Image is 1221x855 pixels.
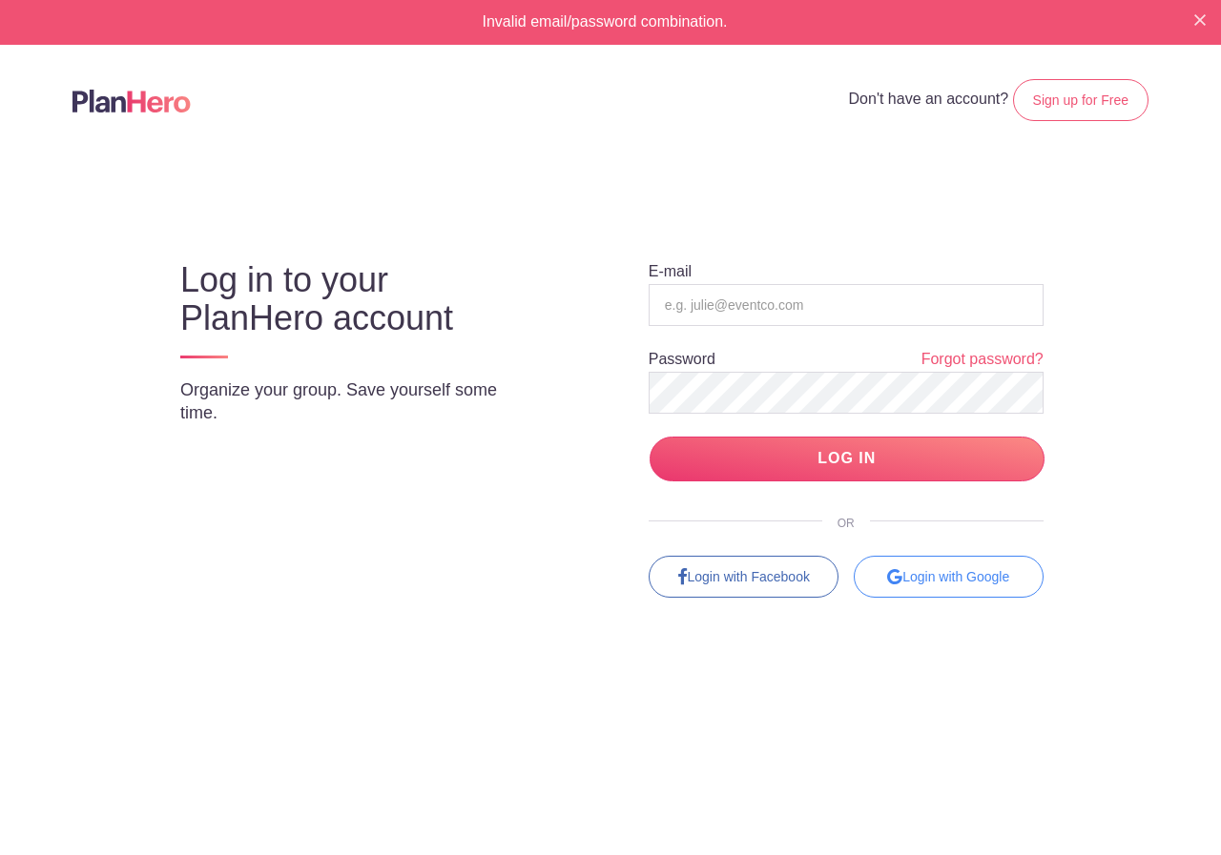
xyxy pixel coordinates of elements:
span: OR [822,517,870,530]
label: Password [649,352,715,367]
a: Login with Facebook [649,556,838,598]
img: X small white [1194,14,1206,26]
input: e.g. julie@eventco.com [649,284,1044,326]
a: Forgot password? [921,349,1044,371]
label: E-mail [649,264,692,279]
input: LOG IN [650,437,1045,481]
span: Don't have an account? [849,91,1009,107]
button: Close [1194,11,1206,27]
img: Logo main planhero [72,90,191,112]
a: Sign up for Free [1013,79,1149,121]
div: Login with Google [854,556,1044,598]
p: Organize your group. Save yourself some time. [180,378,539,424]
h3: Log in to your PlanHero account [180,261,539,337]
